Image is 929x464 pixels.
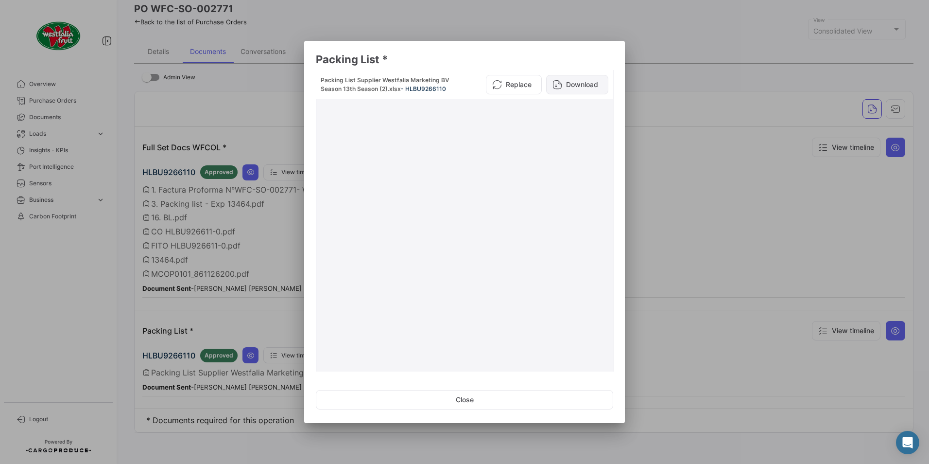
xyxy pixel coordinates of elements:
[321,76,449,92] span: Packing List Supplier Westfalia Marketing BV Season 13th Season (2).xlsx
[316,53,613,66] h3: Packing List *
[401,85,446,92] span: - HLBU9266110
[316,390,613,410] button: Close
[486,75,542,94] button: Replace
[546,75,608,94] button: Download
[896,431,919,454] div: Abrir Intercom Messenger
